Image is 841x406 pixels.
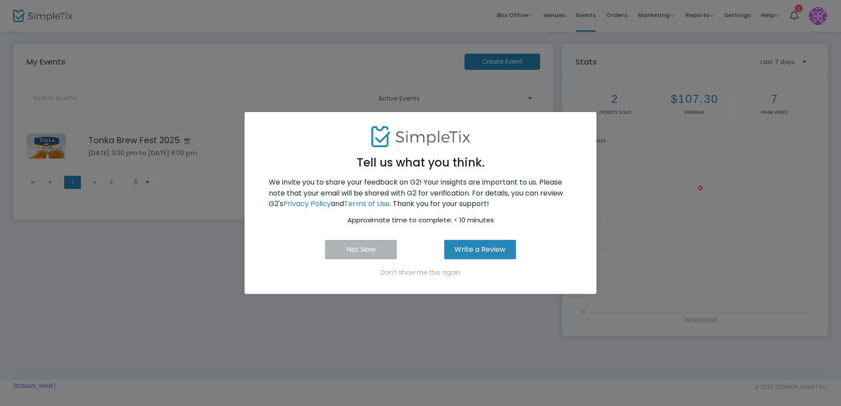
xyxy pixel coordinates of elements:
[256,150,585,170] h2: Tell us what you think.
[269,177,572,210] p: We invite you to share your feedback on G2! Your insights are important to us. Please note that y...
[344,199,390,209] a: Terms of Use
[444,240,516,259] button: Write a Review
[283,199,331,209] a: Privacy Policy
[325,240,397,259] button: Not Now
[371,123,470,150] img: SimpleTix-logo
[256,268,585,277] p: Don't show me this again
[269,215,572,225] p: Approximate time to complete: < 10 minutes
